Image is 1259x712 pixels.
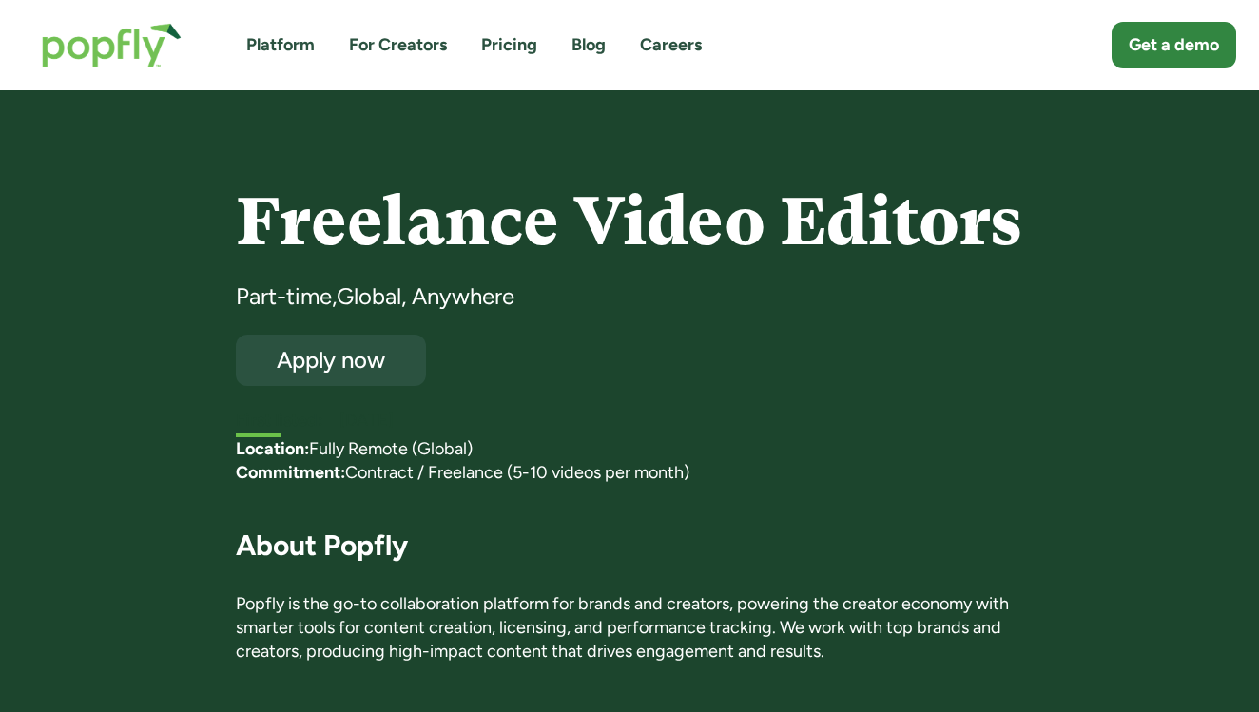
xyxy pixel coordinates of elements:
a: For Creators [349,33,447,57]
div: , [332,281,337,312]
h5: First listed: [236,409,322,433]
h4: Freelance Video Editors [236,185,1024,259]
strong: About Popfly [236,528,408,563]
p: ‍ Fully Remote (Global) Contract / Freelance (5-10 videos per month) [236,437,1024,485]
a: home [23,4,201,87]
div: Part-time [236,281,332,312]
div: [DATE] [339,409,1024,433]
a: Platform [246,33,315,57]
a: Apply now [236,335,426,386]
div: Global, Anywhere [337,281,514,312]
a: Careers [640,33,702,57]
a: Get a demo [1112,22,1236,68]
strong: Commitment: [236,462,345,483]
a: Blog [571,33,606,57]
p: Popfly is the go-to collaboration platform for brands and creators, powering the creator economy ... [236,592,1024,664]
a: Pricing [481,33,537,57]
strong: Location: [236,438,309,459]
div: Apply now [253,348,409,372]
div: Get a demo [1129,33,1219,57]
